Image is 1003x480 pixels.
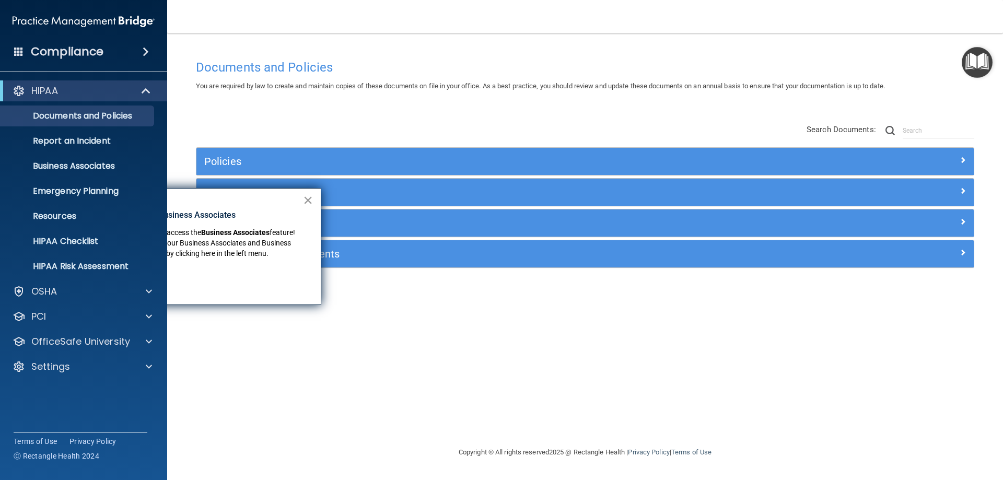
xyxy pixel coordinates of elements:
p: Business Associates [7,161,149,171]
p: PCI [31,310,46,323]
p: New Location for Business Associates [92,209,302,221]
img: ic-search.3b580494.png [885,126,895,135]
p: HIPAA Risk Assessment [7,261,149,272]
p: OSHA [31,285,57,298]
span: You are required by law to create and maintain copies of these documents on file in your office. ... [196,82,885,90]
h5: Policies [204,156,772,167]
p: Settings [31,360,70,373]
h4: Documents and Policies [196,61,974,74]
a: Terms of Use [671,448,712,456]
p: OfficeSafe University [31,335,130,348]
p: HIPAA [31,85,58,97]
strong: Business Associates [201,228,270,237]
span: feature! You can now manage your Business Associates and Business Associate Agreements by clickin... [92,228,297,257]
input: Search [903,123,974,138]
button: Close [303,192,313,208]
h5: Practice Forms and Logs [204,217,772,229]
a: Terms of Use [14,436,57,447]
iframe: Drift Widget Chat Controller [822,406,990,448]
h5: Privacy Documents [204,186,772,198]
a: Privacy Policy [628,448,669,456]
button: Open Resource Center [962,47,993,78]
h4: Compliance [31,44,103,59]
div: Copyright © All rights reserved 2025 @ Rectangle Health | | [394,436,776,469]
p: Report an Incident [7,136,149,146]
p: Emergency Planning [7,186,149,196]
p: Resources [7,211,149,221]
a: Privacy Policy [69,436,116,447]
span: Ⓒ Rectangle Health 2024 [14,451,99,461]
span: Search Documents: [807,125,876,134]
p: Documents and Policies [7,111,149,121]
p: HIPAA Checklist [7,236,149,247]
img: PMB logo [13,11,155,32]
h5: Employee Acknowledgments [204,248,772,260]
